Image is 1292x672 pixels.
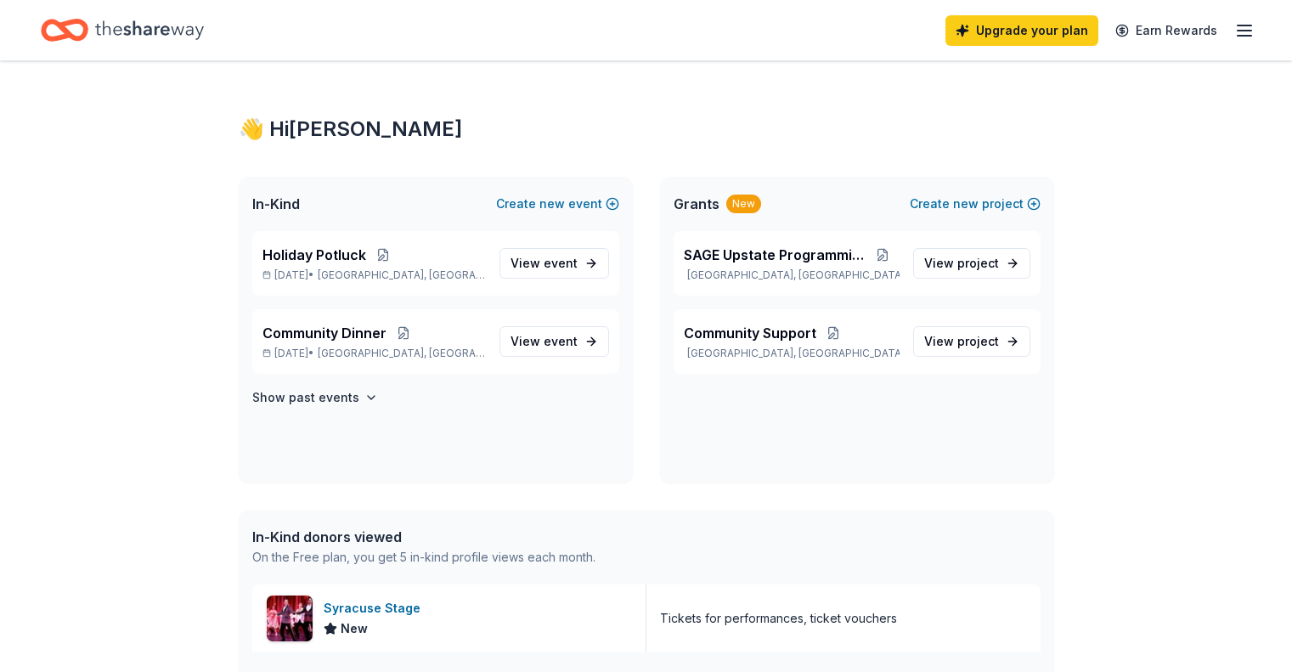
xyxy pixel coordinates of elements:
a: View project [913,248,1030,279]
div: On the Free plan, you get 5 in-kind profile views each month. [252,547,595,568]
span: View [511,253,578,274]
button: Show past events [252,387,378,408]
a: Home [41,10,204,50]
div: In-Kind donors viewed [252,527,595,547]
span: View [924,253,999,274]
a: View event [499,326,609,357]
div: 👋 Hi [PERSON_NAME] [239,116,1054,143]
span: project [957,256,999,270]
button: Createnewevent [496,194,619,214]
div: Syracuse Stage [324,598,427,618]
span: Community Dinner [262,323,386,343]
a: Earn Rewards [1105,15,1227,46]
p: [GEOGRAPHIC_DATA], [GEOGRAPHIC_DATA] [684,268,900,282]
span: View [924,331,999,352]
p: [GEOGRAPHIC_DATA], [GEOGRAPHIC_DATA] [684,347,900,360]
span: new [539,194,565,214]
span: new [953,194,979,214]
a: View project [913,326,1030,357]
p: [DATE] • [262,268,486,282]
img: Image for Syracuse Stage [267,596,313,641]
span: View [511,331,578,352]
span: New [341,618,368,639]
h4: Show past events [252,387,359,408]
span: In-Kind [252,194,300,214]
p: [DATE] • [262,347,486,360]
span: SAGE Upstate Programming [684,245,866,265]
span: [GEOGRAPHIC_DATA], [GEOGRAPHIC_DATA] [318,268,485,282]
span: [GEOGRAPHIC_DATA], [GEOGRAPHIC_DATA] [318,347,485,360]
a: View event [499,248,609,279]
span: event [544,256,578,270]
span: project [957,334,999,348]
span: event [544,334,578,348]
button: Createnewproject [910,194,1041,214]
div: New [726,195,761,213]
span: Grants [674,194,719,214]
a: Upgrade your plan [945,15,1098,46]
span: Community Support [684,323,816,343]
div: Tickets for performances, ticket vouchers [660,608,897,629]
span: Holiday Potluck [262,245,366,265]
